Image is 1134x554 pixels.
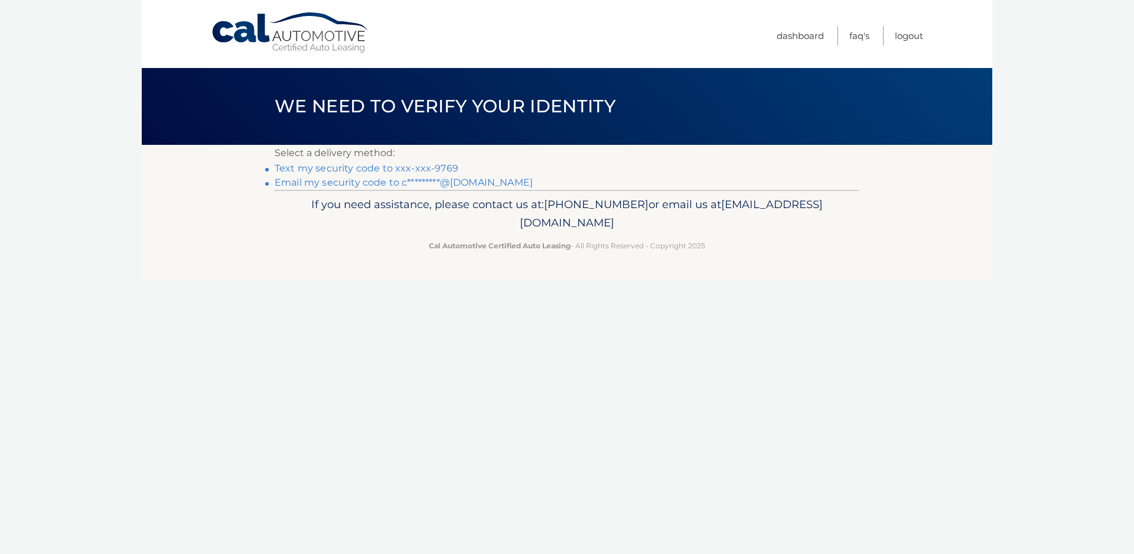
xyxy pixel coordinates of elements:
[849,26,869,46] a: FAQ's
[429,241,571,250] strong: Cal Automotive Certified Auto Leasing
[275,95,615,117] span: We need to verify your identity
[275,177,533,188] a: Email my security code to c*********@[DOMAIN_NAME]
[211,12,370,54] a: Cal Automotive
[282,195,852,233] p: If you need assistance, please contact us at: or email us at
[275,145,859,161] p: Select a delivery method:
[275,163,458,174] a: Text my security code to xxx-xxx-9769
[777,26,824,46] a: Dashboard
[544,197,649,211] span: [PHONE_NUMBER]
[895,26,923,46] a: Logout
[282,239,852,252] p: - All Rights Reserved - Copyright 2025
